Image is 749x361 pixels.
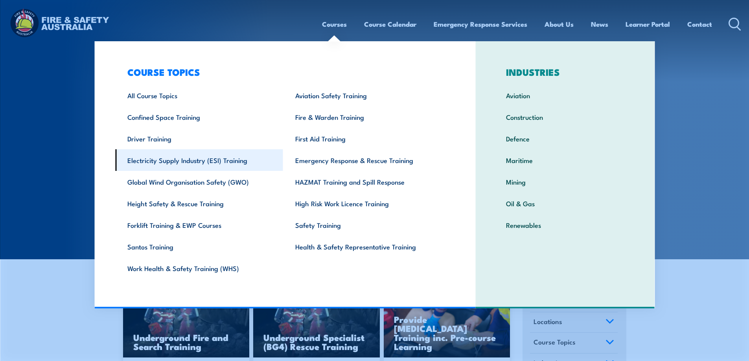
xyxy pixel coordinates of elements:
a: Fire & Warden Training [283,106,451,128]
span: Course Topics [534,337,576,347]
img: Underground mine rescue [123,287,250,358]
h3: INDUSTRIES [494,66,637,77]
a: Emergency Response Services [434,14,527,35]
a: Global Wind Organisation Safety (GWO) [115,171,283,192]
a: Aviation [494,84,637,106]
a: Provide [MEDICAL_DATA] Training inc. Pre-course Learning [384,287,510,358]
a: Construction [494,106,637,128]
a: Locations [530,312,618,333]
a: News [591,14,608,35]
a: Learner Portal [626,14,670,35]
a: All Course Topics [115,84,283,106]
a: First Aid Training [283,128,451,149]
a: Mining [494,171,637,192]
a: Work Health & Safety Training (WHS) [115,257,283,279]
a: Health & Safety Representative Training [283,236,451,257]
a: Renewables [494,214,637,236]
a: Confined Space Training [115,106,283,128]
a: About Us [545,14,574,35]
a: Underground Fire and Search Training [123,287,250,358]
h3: Underground Fire and Search Training [133,333,239,351]
a: HAZMAT Training and Spill Response [283,171,451,192]
span: Locations [534,316,562,327]
img: Low Voltage Rescue and Provide CPR [384,287,510,358]
a: Courses [322,14,347,35]
a: Emergency Response & Rescue Training [283,149,451,171]
a: Height Safety & Rescue Training [115,192,283,214]
a: Safety Training [283,214,451,236]
a: Oil & Gas [494,192,637,214]
a: Electricity Supply Industry (ESI) Training [115,149,283,171]
a: Underground Specialist (BG4) Rescue Training [253,287,380,358]
a: Santos Training [115,236,283,257]
a: Forklift Training & EWP Courses [115,214,283,236]
h3: Provide [MEDICAL_DATA] Training inc. Pre-course Learning [394,315,500,351]
h3: COURSE TOPICS [115,66,451,77]
a: Defence [494,128,637,149]
a: High Risk Work Licence Training [283,192,451,214]
a: Maritime [494,149,637,171]
img: Underground mine rescue [253,287,380,358]
a: Aviation Safety Training [283,84,451,106]
a: Course Calendar [364,14,416,35]
h3: Underground Specialist (BG4) Rescue Training [263,333,370,351]
a: Driver Training [115,128,283,149]
a: Contact [687,14,712,35]
a: Course Topics [530,333,618,353]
